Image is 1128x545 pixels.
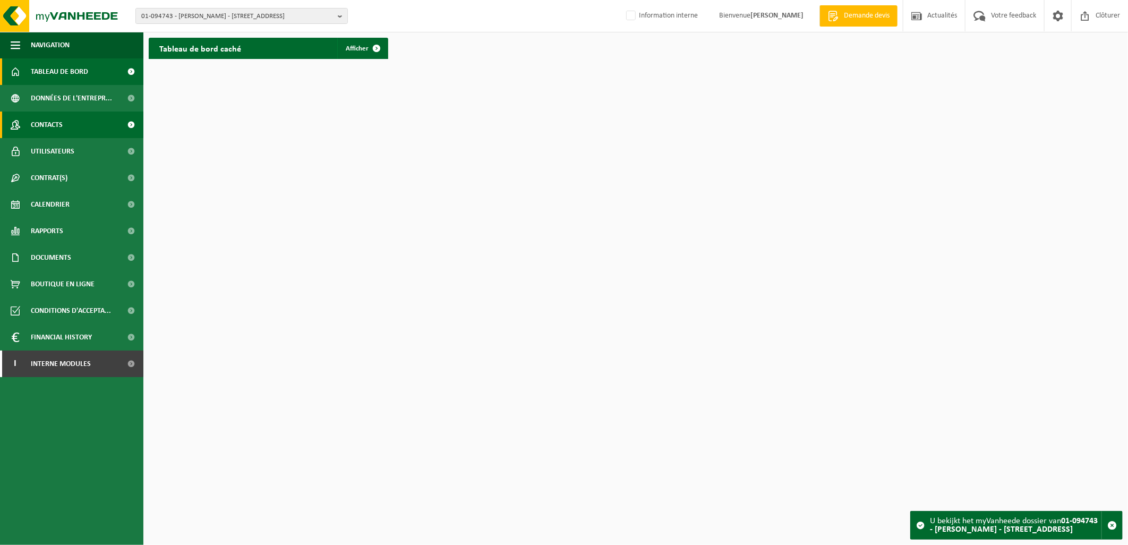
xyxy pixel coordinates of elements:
strong: [PERSON_NAME] [750,12,804,20]
button: 01-094743 - [PERSON_NAME] - [STREET_ADDRESS] [135,8,348,24]
strong: 01-094743 - [PERSON_NAME] - [STREET_ADDRESS] [930,517,1098,534]
label: Information interne [624,8,698,24]
span: Conditions d'accepta... [31,297,111,324]
a: Afficher [337,38,387,59]
div: U bekijkt het myVanheede dossier van [930,512,1101,539]
span: Données de l'entrepr... [31,85,112,112]
span: Contrat(s) [31,165,67,191]
span: Boutique en ligne [31,271,95,297]
a: Demande devis [819,5,898,27]
span: Navigation [31,32,70,58]
span: Demande devis [841,11,892,21]
h2: Tableau de bord caché [149,38,252,58]
span: Afficher [346,45,369,52]
span: Documents [31,244,71,271]
span: 01-094743 - [PERSON_NAME] - [STREET_ADDRESS] [141,8,334,24]
span: Contacts [31,112,63,138]
span: Interne modules [31,351,91,377]
span: Utilisateurs [31,138,74,165]
span: Financial History [31,324,92,351]
span: Tableau de bord [31,58,88,85]
span: Rapports [31,218,63,244]
span: Calendrier [31,191,70,218]
span: I [11,351,20,377]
